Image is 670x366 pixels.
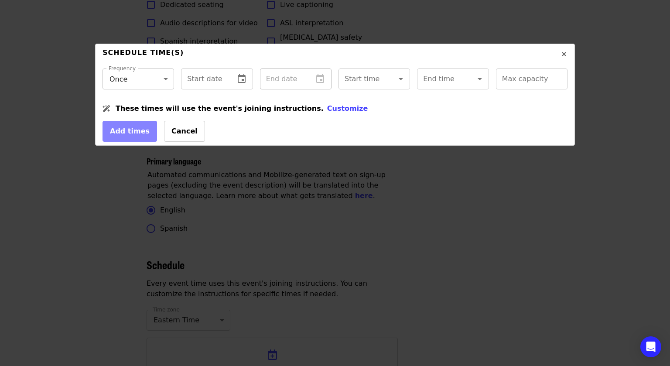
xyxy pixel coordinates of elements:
[109,66,136,71] label: Frequency
[474,73,486,85] button: Open
[103,121,157,142] button: Add times
[554,44,574,65] button: Close
[103,103,110,114] i: wand-magic-sparkles icon
[116,104,324,113] span: These times will use the event's joining instructions.
[103,48,184,65] div: Schedule time(s)
[640,336,661,357] div: Open Intercom Messenger
[164,121,205,142] button: Cancel
[103,68,174,89] div: Once
[327,103,368,114] button: Customize
[395,73,407,85] button: Open
[496,68,567,89] input: Max capacity
[561,50,567,58] i: times icon
[231,68,252,89] button: change date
